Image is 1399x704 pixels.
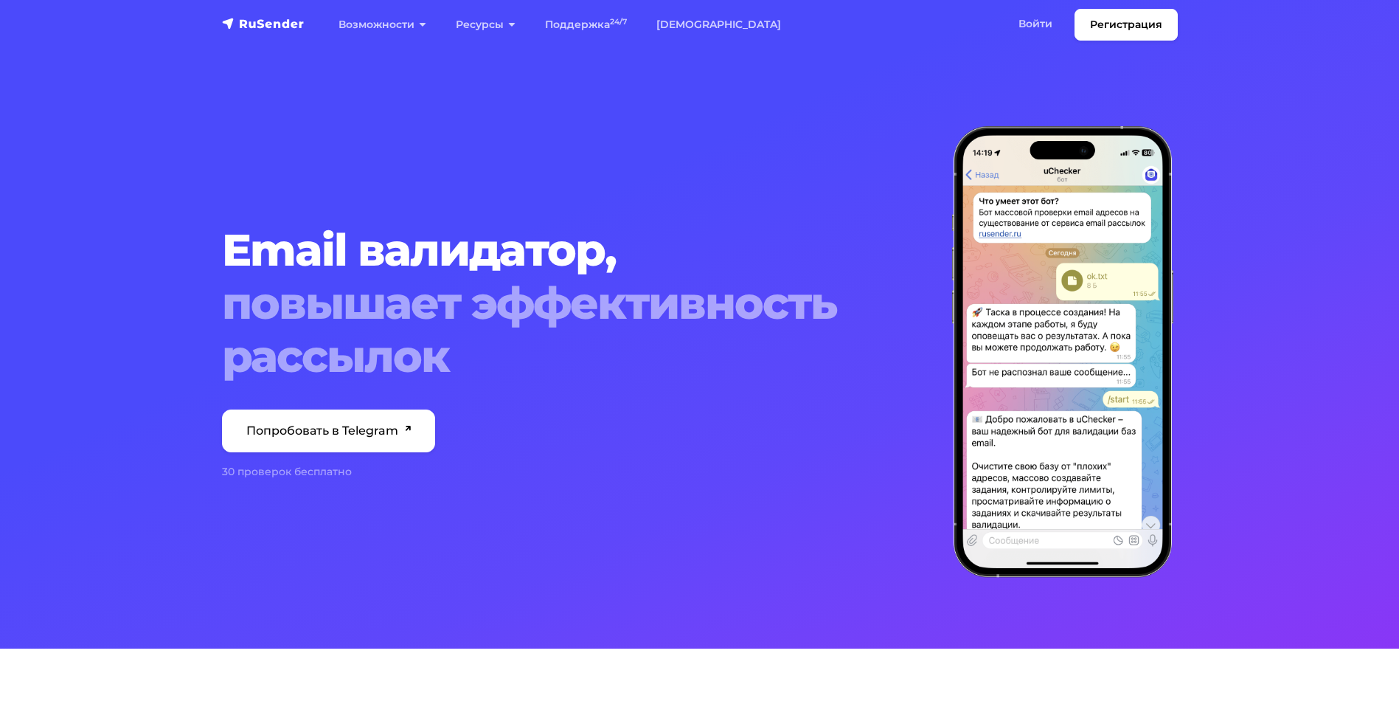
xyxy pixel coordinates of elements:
[324,10,441,40] a: Возможности
[222,410,436,452] a: Попробовать в Telegram
[610,17,627,27] sup: 24/7
[222,464,934,480] div: 30 проверок бесплатно
[1075,9,1178,41] a: Регистрация
[952,126,1173,578] img: hero-right-validator-min.png
[222,277,934,383] span: повышает эффективность рассылок
[642,10,796,40] a: [DEMOGRAPHIC_DATA]
[222,16,305,31] img: RuSender
[530,10,642,40] a: Поддержка24/7
[441,10,530,40] a: Ресурсы
[1004,9,1067,39] a: Войти
[222,224,934,383] h1: Email валидатор,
